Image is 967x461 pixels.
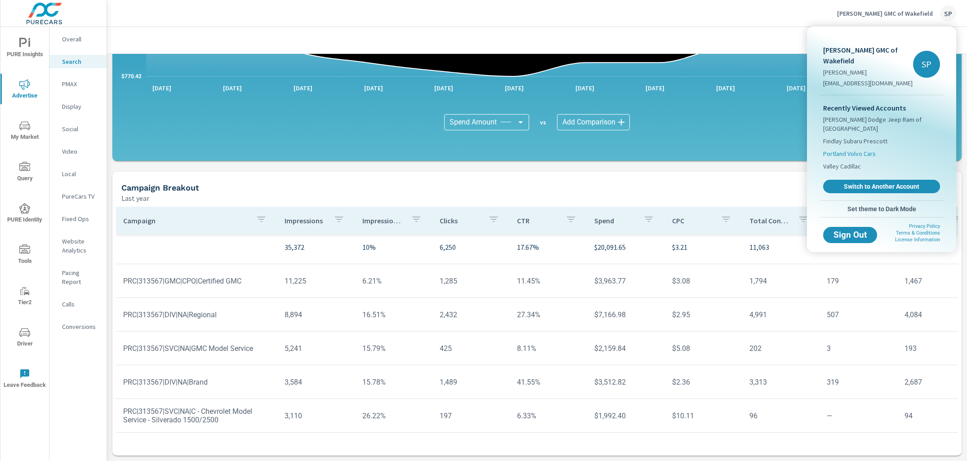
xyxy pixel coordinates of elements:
[823,44,913,66] p: [PERSON_NAME] GMC of Wakefield
[820,201,944,217] button: Set theme to Dark Mode
[823,227,877,243] button: Sign Out
[913,51,940,78] div: SP
[830,231,870,239] span: Sign Out
[823,79,913,88] p: [EMAIL_ADDRESS][DOMAIN_NAME]
[823,149,876,158] span: Portland Volvo Cars
[895,237,940,243] a: License Information
[828,182,935,191] span: Switch to Another Account
[823,205,940,213] span: Set theme to Dark Mode
[823,180,940,193] a: Switch to Another Account
[823,162,861,171] span: Valley Cadillac
[909,223,940,229] a: Privacy Policy
[823,115,940,133] span: [PERSON_NAME] Dodge Jeep Ram of [GEOGRAPHIC_DATA]
[896,230,940,236] a: Terms & Conditions
[823,137,887,146] span: Findlay Subaru Prescott
[823,68,913,77] p: [PERSON_NAME]
[823,102,940,113] p: Recently Viewed Accounts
